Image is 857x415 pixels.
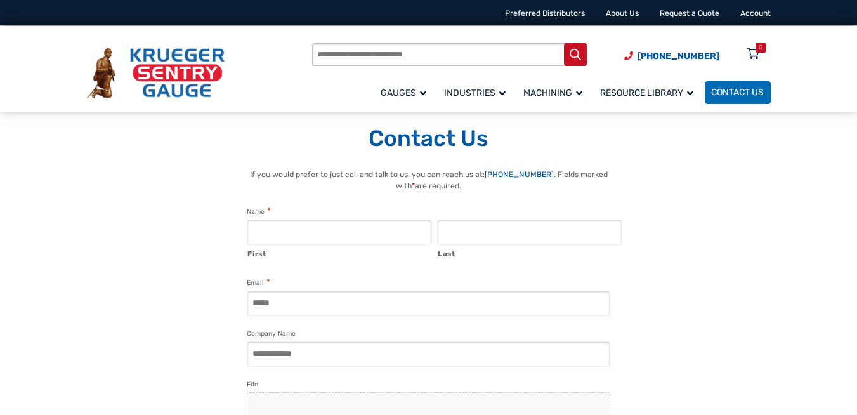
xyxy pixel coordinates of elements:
[705,81,771,104] a: Contact Us
[523,88,582,98] span: Machining
[444,88,506,98] span: Industries
[740,9,771,18] a: Account
[87,48,225,98] img: Krueger Sentry Gauge
[624,49,719,63] a: Phone Number (920) 434-8860
[660,9,719,18] a: Request a Quote
[485,170,554,179] a: [PHONE_NUMBER]
[438,246,622,260] label: Last
[247,246,432,260] label: First
[505,9,585,18] a: Preferred Distributors
[247,277,270,289] label: Email
[594,79,705,105] a: Resource Library
[381,88,426,98] span: Gauges
[374,79,438,105] a: Gauges
[517,79,594,105] a: Machining
[606,9,639,18] a: About Us
[638,51,719,62] span: [PHONE_NUMBER]
[234,169,623,192] p: If you would prefer to just call and talk to us, you can reach us at: . Fields marked with are re...
[247,206,270,218] legend: Name
[600,88,693,98] span: Resource Library
[87,125,771,153] h1: Contact Us
[247,328,296,339] label: Company Name
[438,79,517,105] a: Industries
[759,43,762,53] div: 0
[247,379,258,390] label: File
[711,88,764,98] span: Contact Us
